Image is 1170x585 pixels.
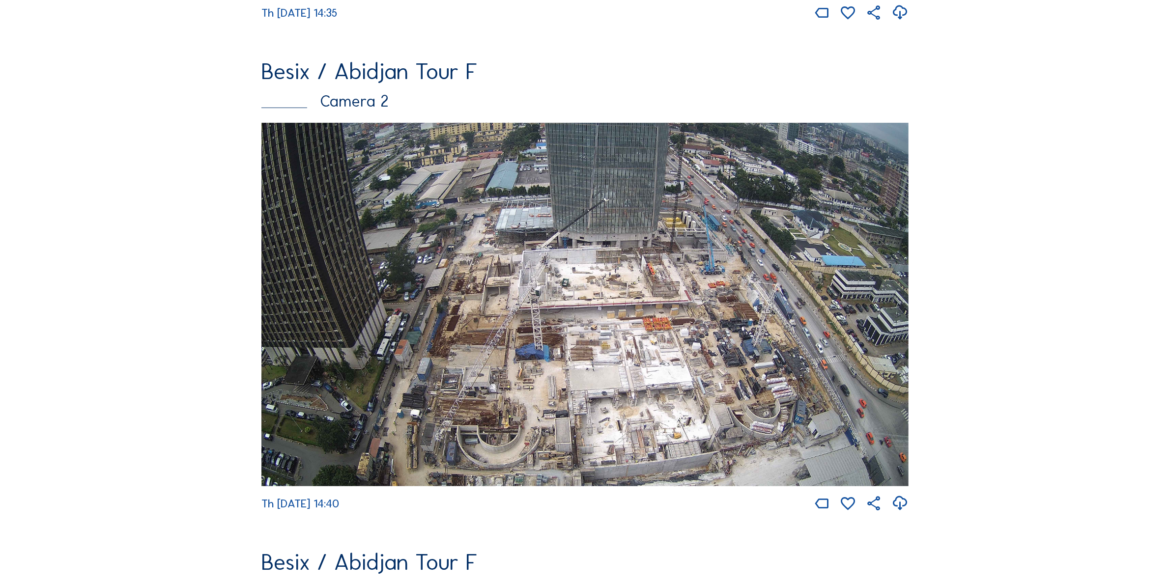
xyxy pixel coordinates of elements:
[261,93,909,110] div: Camera 2
[261,123,909,487] img: Image
[261,60,909,83] div: Besix / Abidjan Tour F
[261,6,337,20] span: Th [DATE] 14:35
[261,497,339,510] span: Th [DATE] 14:40
[261,551,909,573] div: Besix / Abidjan Tour F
